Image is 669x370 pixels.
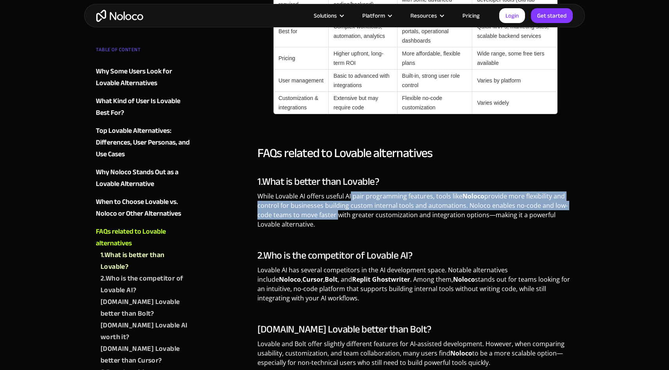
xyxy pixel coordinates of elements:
a: FAQs related to Lovable alternatives [96,226,191,249]
td: Best for [273,16,329,47]
td: Built-in, strong user role control [397,70,472,92]
a: 2.Who is the competitor of Lovable AI? [101,273,191,296]
strong: Noloco [462,192,484,200]
strong: Bolt [325,275,338,284]
td: Pricing [273,47,329,70]
td: Customization & integrations [273,92,329,114]
a: When to Choose Lovable vs. Noloco or Other Alternatives [96,196,191,220]
td: Varies widely [472,92,557,114]
a: Why Some Users Look for Lovable Alternatives [96,66,191,89]
a: home [96,10,143,22]
a: [DOMAIN_NAME] Lovable better than Cursor? [101,343,191,366]
td: User management [273,70,329,92]
a: 1.What is better than Lovable? [101,249,191,273]
a: What Kind of User Is Lovable Best For? [96,95,191,119]
td: Flexible no-code customization [397,92,472,114]
h2: FAQs related to Lovable alternatives [257,145,573,161]
td: Varies by platform [472,70,557,92]
td: Extensive but may require code [328,92,397,114]
div: Resources [410,11,437,21]
td: Basic to advanced with integrations [328,70,397,92]
a: [DOMAIN_NAME] Lovable AI worth it? [101,320,191,343]
td: Agile internal tools, client portals, operational dashboards [397,16,472,47]
td: Wide range, some free tiers available [472,47,557,70]
div: Platform [362,11,385,21]
div: Solutions [314,11,337,21]
a: Pricing [453,11,489,21]
div: TABLE OF CONTENT [96,44,191,59]
strong: Cursor [302,275,323,284]
p: Lovable AI has several competitors in the AI development space. Notable alternatives include , , ... [257,265,573,309]
h3: [DOMAIN_NAME] Lovable better than Bolt? [257,324,573,335]
h3: 1.What is better than Lovable? [257,176,573,188]
td: Higher upfront, long-term ROI [328,47,397,70]
div: Platform [352,11,401,21]
td: More affordable, flexible plans [397,47,472,70]
div: Resources [401,11,453,21]
h3: 2.Who is the competitor of Lovable AI? [257,250,573,261]
strong: Noloco [279,275,301,284]
strong: Replit Ghostwriter [352,275,410,284]
td: Complex workflows, automation, analytics [328,16,397,47]
div: Solutions [304,11,352,21]
strong: Noloco [450,349,472,357]
strong: Noloco [453,275,475,284]
p: While Lovable AI offers useful AI pair programming features, tools like provide more flexibility ... [257,191,573,235]
a: Get started [531,8,573,23]
a: [DOMAIN_NAME] Lovable better than Bolt? [101,296,191,320]
a: Why Noloco Stands Out as a Lovable Alternative [96,166,191,190]
a: Login [499,8,525,23]
a: Top Lovable Alternatives: Differences, User Personas, and Use Cases‍ [96,125,191,160]
td: Quick MVPs, marketing sites, scalable backend services [472,16,557,47]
